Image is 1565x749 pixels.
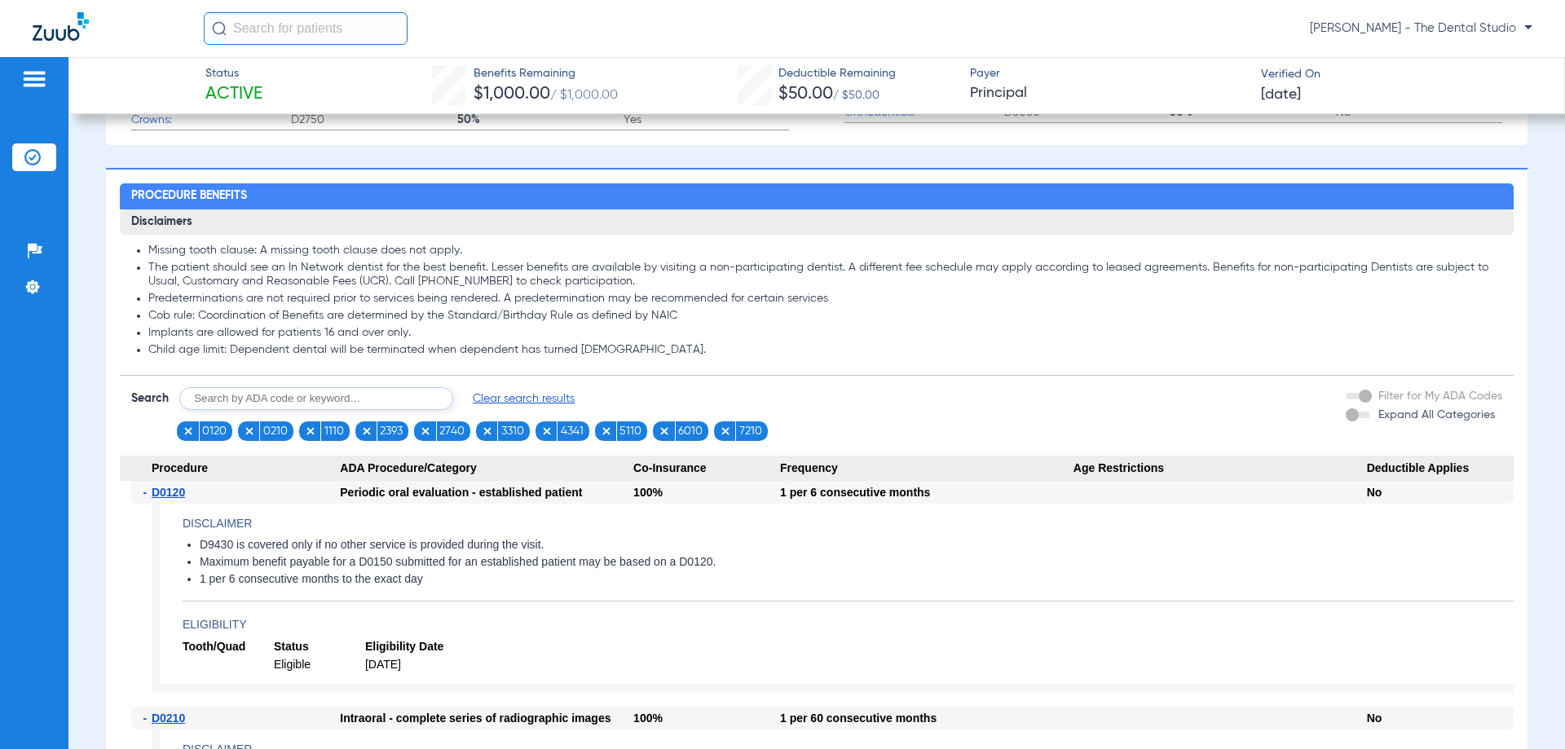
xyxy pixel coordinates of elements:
[474,86,550,103] span: $1,000.00
[143,707,152,729] span: -
[131,112,291,129] span: Crowns:
[457,112,624,128] span: 50%
[200,538,1514,553] li: D9430 is covered only if no other service is provided during the visit.
[152,486,185,499] span: D0120
[244,425,255,437] img: x.svg
[1073,456,1367,482] span: Age Restrictions
[120,209,1513,236] h3: Disclaimers
[1310,20,1532,37] span: [PERSON_NAME] - The Dental Studio
[1378,409,1495,421] span: Expand All Categories
[482,425,493,437] img: x.svg
[33,12,89,41] img: Zuub Logo
[148,261,1501,289] li: The patient should see an In Network dentist for the best benefit. Lesser benefits are available ...
[780,707,1073,729] div: 1 per 60 consecutive months
[183,639,274,654] span: Tooth/Quad
[970,65,1247,82] span: Payer
[1367,481,1514,504] div: No
[778,86,833,103] span: $50.00
[1261,85,1301,105] span: [DATE]
[212,21,227,36] img: Search Icon
[205,83,262,106] span: Active
[420,425,431,437] img: x.svg
[204,12,408,45] input: Search for patients
[1261,66,1538,83] span: Verified On
[778,65,896,82] span: Deductible Remaining
[21,69,47,89] img: hamburger-icon
[601,425,612,437] img: x.svg
[439,423,465,439] span: 2740
[720,425,731,437] img: x.svg
[274,639,365,654] span: Status
[340,456,633,482] span: ADA Procedure/Category
[148,244,1501,258] li: Missing tooth clause: A missing tooth clause does not apply.
[179,387,453,410] input: Search by ADA code or keyword…
[1367,456,1514,482] span: Deductible Applies
[263,423,288,439] span: 0210
[659,425,670,437] img: x.svg
[365,639,456,654] span: Eligibility Date
[305,425,316,437] img: x.svg
[148,326,1501,341] li: Implants are allowed for patients 16 and over only.
[561,423,584,439] span: 4341
[474,65,618,82] span: Benefits Remaining
[120,456,340,482] span: Procedure
[678,423,703,439] span: 6010
[1375,388,1502,405] label: Filter for My ADA Codes
[970,83,1247,104] span: Principal
[291,112,457,128] span: D2750
[200,572,1514,587] li: 1 per 6 consecutive months to the exact day
[183,515,1514,532] h4: Disclaimer
[1483,671,1565,749] iframe: Chat Widget
[780,481,1073,504] div: 1 per 6 consecutive months
[380,423,403,439] span: 2393
[340,481,633,504] div: Periodic oral evaluation - established patient
[833,90,879,101] span: / $50.00
[633,707,780,729] div: 100%
[152,712,185,725] span: D0210
[633,456,780,482] span: Co-Insurance
[148,292,1501,306] li: Predeterminations are not required prior to services being rendered. A predetermination may be re...
[501,423,524,439] span: 3310
[619,423,641,439] span: 5110
[131,390,169,407] span: Search
[633,481,780,504] div: 100%
[541,425,553,437] img: x.svg
[550,89,618,102] span: / $1,000.00
[200,555,1514,570] li: Maximum benefit payable for a D0150 submitted for an established patient may be based on a D0120.
[274,657,365,672] span: Eligible
[361,425,373,437] img: x.svg
[324,423,344,439] span: 1110
[473,390,575,407] span: Clear search results
[202,423,227,439] span: 0120
[183,425,194,437] img: x.svg
[1367,707,1514,729] div: No
[205,65,262,82] span: Status
[340,707,633,729] div: Intraoral - complete series of radiographic images
[148,309,1501,324] li: Cob rule: Coordination of Benefits are determined by the Standard/Birthday Rule as defined by NAIC
[120,183,1513,209] h2: Procedure Benefits
[624,112,790,128] span: Yes
[148,343,1501,358] li: Child age limit: Dependent dental will be terminated when dependent has turned [DEMOGRAPHIC_DATA].
[183,616,1514,633] h4: Eligibility
[143,481,152,504] span: -
[739,423,762,439] span: 7210
[780,456,1073,482] span: Frequency
[365,657,456,672] span: [DATE]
